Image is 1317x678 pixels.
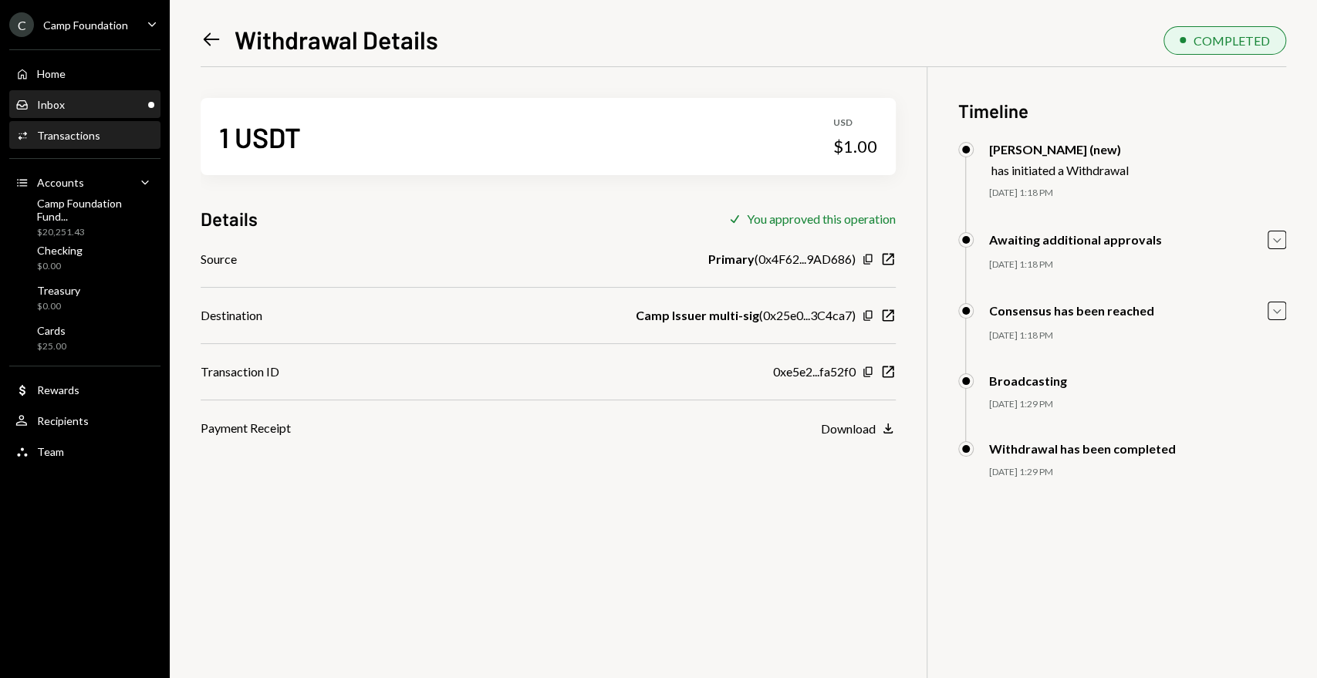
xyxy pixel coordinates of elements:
[989,258,1286,272] div: [DATE] 1:18 PM
[37,244,83,257] div: Checking
[9,168,160,196] a: Accounts
[989,303,1154,318] div: Consensus has been reached
[958,98,1286,123] h3: Timeline
[37,300,80,313] div: $0.00
[37,129,100,142] div: Transactions
[9,279,160,316] a: Treasury$0.00
[9,90,160,118] a: Inbox
[708,250,755,268] b: Primary
[989,232,1162,247] div: Awaiting additional approvals
[989,187,1286,200] div: [DATE] 1:18 PM
[201,250,237,268] div: Source
[219,120,301,154] div: 1 USDT
[9,319,160,356] a: Cards$25.00
[9,59,160,87] a: Home
[201,419,291,437] div: Payment Receipt
[989,329,1286,342] div: [DATE] 1:18 PM
[747,211,896,226] div: You approved this operation
[235,24,438,55] h1: Withdrawal Details
[9,376,160,403] a: Rewards
[991,163,1129,177] div: has initiated a Withdrawal
[37,98,65,111] div: Inbox
[37,324,66,337] div: Cards
[989,142,1129,157] div: [PERSON_NAME] (new)
[989,441,1176,456] div: Withdrawal has been completed
[37,284,80,297] div: Treasury
[37,383,79,396] div: Rewards
[708,250,856,268] div: ( 0x4F62...9AD686 )
[821,420,896,437] button: Download
[9,239,160,276] a: Checking$0.00
[201,206,258,231] h3: Details
[821,421,876,436] div: Download
[37,67,66,80] div: Home
[989,373,1067,388] div: Broadcasting
[833,136,877,157] div: $1.00
[989,466,1286,479] div: [DATE] 1:29 PM
[1194,33,1270,48] div: COMPLETED
[43,19,128,32] div: Camp Foundation
[9,121,160,149] a: Transactions
[37,176,84,189] div: Accounts
[201,306,262,325] div: Destination
[773,363,856,381] div: 0xe5e2...fa52f0
[9,12,34,37] div: C
[636,306,759,325] b: Camp Issuer multi-sig
[9,437,160,465] a: Team
[636,306,856,325] div: ( 0x25e0...3C4ca7 )
[37,340,66,353] div: $25.00
[37,445,64,458] div: Team
[9,406,160,434] a: Recipients
[9,199,160,236] a: Camp Foundation Fund...$20,251.43
[989,398,1286,411] div: [DATE] 1:29 PM
[37,260,83,273] div: $0.00
[833,116,877,130] div: USD
[37,226,154,239] div: $20,251.43
[37,197,154,223] div: Camp Foundation Fund...
[201,363,279,381] div: Transaction ID
[37,414,89,427] div: Recipients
